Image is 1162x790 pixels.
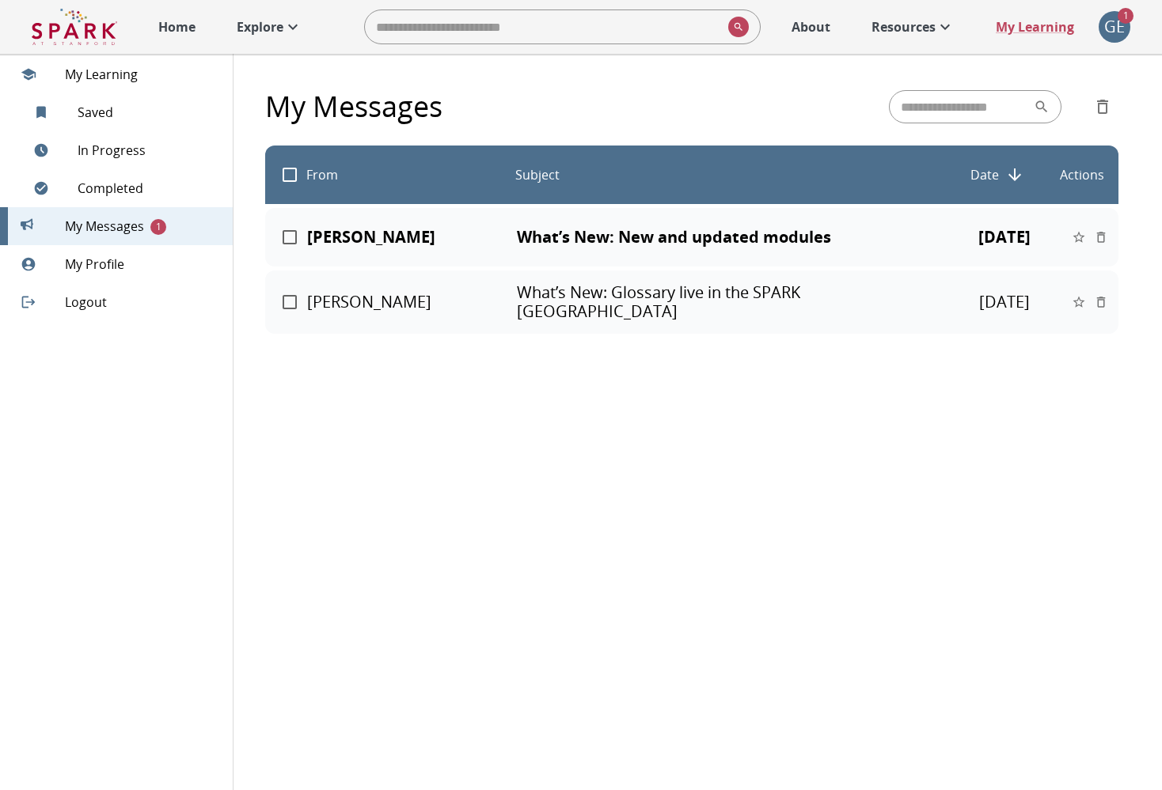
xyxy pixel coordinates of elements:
p: Actions [1060,165,1104,184]
span: My Profile [65,255,220,274]
span: 1 [1118,8,1134,24]
img: Logo of SPARK at Stanford [32,8,117,46]
a: About [784,9,838,44]
p: [DATE] [941,228,1067,247]
span: Logout [65,293,220,312]
div: GE [1099,11,1130,43]
p: [DATE] [941,293,1067,312]
span: 1 [150,219,166,235]
span: Completed [78,179,220,198]
p: Explore [237,17,283,36]
div: My Profile [8,245,233,283]
button: search [1027,93,1050,121]
p: Date [970,165,999,184]
p: My Learning [996,17,1074,36]
a: Home [150,9,203,44]
p: [PERSON_NAME] [307,293,517,312]
div: Completed [8,169,233,207]
p: What’s New: New and updated modules [517,228,940,247]
span: Saved [78,103,220,122]
span: My Messages [65,217,220,236]
p: Subject [515,165,560,184]
span: My Learning [65,65,220,84]
p: What’s New: Glossary live in the SPARK [GEOGRAPHIC_DATA] [517,283,940,321]
button: delete [1090,291,1112,313]
button: search [722,10,749,43]
div: My Learning [8,55,233,93]
p: Home [158,17,196,36]
div: Saved [8,93,233,131]
p: My Messages [265,85,442,128]
button: delete [1090,226,1112,248]
button: toggle pinned [1068,226,1090,248]
a: My Learning [988,9,1083,44]
p: [PERSON_NAME] [307,228,517,247]
p: About [792,17,830,36]
div: Logout [8,283,233,321]
div: In Progress [8,131,233,169]
p: From [306,165,338,184]
a: Resources [864,9,963,44]
button: account of current user [1099,11,1130,43]
button: delete [1087,91,1118,123]
p: Resources [871,17,936,36]
button: toggle pinned [1068,291,1090,313]
a: Explore [229,9,310,44]
span: In Progress [78,141,220,160]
